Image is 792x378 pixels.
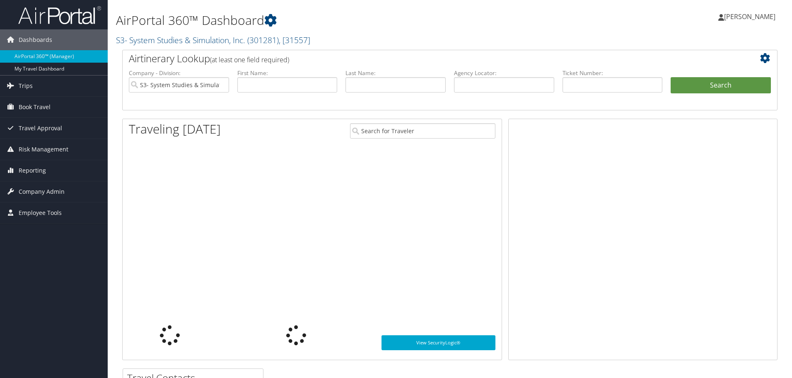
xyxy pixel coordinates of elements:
button: Search [671,77,771,94]
label: Company - Division: [129,69,229,77]
span: Reporting [19,160,46,181]
input: Search for Traveler [350,123,495,139]
span: Trips [19,76,33,96]
span: Book Travel [19,97,51,117]
label: Agency Locator: [454,69,554,77]
a: [PERSON_NAME] [718,4,784,29]
h1: Traveling [DATE] [129,120,221,138]
a: S3- System Studies & Simulation, Inc. [116,34,310,46]
label: First Name: [237,69,338,77]
h2: Airtinerary Lookup [129,51,716,66]
label: Ticket Number: [563,69,663,77]
span: [PERSON_NAME] [724,12,775,21]
span: ( 301281 ) [247,34,279,46]
span: Employee Tools [19,202,62,223]
span: , [ 31557 ] [279,34,310,46]
span: Dashboards [19,29,52,50]
span: Travel Approval [19,118,62,139]
span: (at least one field required) [210,55,289,64]
img: airportal-logo.png [18,5,101,25]
span: Company Admin [19,181,65,202]
span: Risk Management [19,139,68,160]
h1: AirPortal 360™ Dashboard [116,12,561,29]
label: Last Name: [345,69,446,77]
a: View SecurityLogic® [382,335,495,350]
